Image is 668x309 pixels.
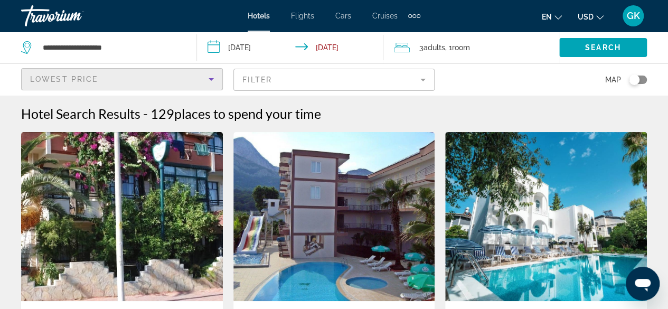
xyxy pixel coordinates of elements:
span: USD [578,13,594,21]
h2: 129 [150,106,321,121]
img: Hotel image [233,132,435,301]
button: Change language [542,9,562,24]
a: Hotels [248,12,270,20]
span: en [542,13,552,21]
span: Lowest Price [30,75,98,83]
button: Change currency [578,9,604,24]
span: GK [627,11,640,21]
a: Cars [335,12,351,20]
button: Search [559,38,647,57]
button: Check-in date: Sep 22, 2025 Check-out date: Sep 25, 2025 [197,32,383,63]
iframe: Кнопка запуска окна обмена сообщениями [626,267,660,301]
img: Hotel image [21,132,223,301]
span: Adults [424,43,445,52]
a: Flights [291,12,314,20]
button: Toggle map [621,75,647,85]
h1: Hotel Search Results [21,106,140,121]
button: Travelers: 3 adults, 0 children [383,32,559,63]
a: Cruises [372,12,398,20]
button: Filter [233,68,435,91]
img: Hotel image [445,132,647,301]
span: - [143,106,148,121]
span: Map [605,72,621,87]
span: Room [452,43,470,52]
span: , 1 [445,40,470,55]
button: User Menu [619,5,647,27]
span: 3 [419,40,445,55]
span: places to spend your time [174,106,321,121]
a: Travorium [21,2,127,30]
span: Search [585,43,621,52]
mat-select: Sort by [30,73,214,86]
button: Extra navigation items [408,7,420,24]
